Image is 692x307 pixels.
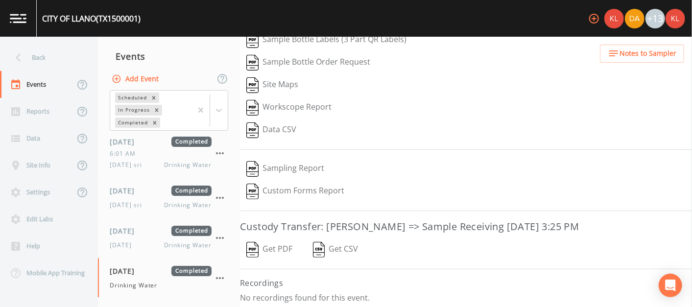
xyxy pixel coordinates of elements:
[240,293,692,303] p: No recordings found for this event.
[42,13,141,24] div: CITY OF LLANO (TX1500001)
[240,277,692,289] h4: Recordings
[98,129,240,178] a: [DATE]Completed6:01 AM[DATE] sriDrinking Water
[110,226,142,236] span: [DATE]
[240,119,303,142] button: Data CSV
[604,9,624,28] div: Kler Teran
[246,184,259,199] img: svg%3e
[625,9,644,28] img: a84961a0472e9debc750dd08a004988d
[600,45,684,63] button: Notes to Sampler
[110,266,142,276] span: [DATE]
[240,238,299,261] button: Get PDF
[10,14,26,23] img: logo
[171,226,212,236] span: Completed
[115,105,151,115] div: In Progress
[110,161,148,169] span: [DATE] sri
[110,149,142,158] span: 6:01 AM
[645,9,665,28] div: +13
[148,93,159,103] div: Remove Scheduled
[151,105,162,115] div: Remove In Progress
[240,74,305,96] button: Site Maps
[98,218,240,258] a: [DATE]Completed[DATE]Drinking Water
[149,118,160,128] div: Remove Completed
[240,158,331,180] button: Sampling Report
[164,241,212,250] span: Drinking Water
[110,281,157,290] span: Drinking Water
[171,266,212,276] span: Completed
[240,180,351,203] button: Custom Forms Report
[110,186,142,196] span: [DATE]
[246,32,259,48] img: svg%3e
[659,274,682,297] div: Open Intercom Messenger
[110,201,148,210] span: [DATE] sri
[240,96,338,119] button: Workscope Report
[164,161,212,169] span: Drinking Water
[115,93,148,103] div: Scheduled
[98,178,240,218] a: [DATE]Completed[DATE] sriDrinking Water
[306,238,365,261] button: Get CSV
[115,118,149,128] div: Completed
[313,242,325,258] img: svg%3e
[240,51,377,74] button: Sample Bottle Order Request
[624,9,645,28] div: David Weber
[246,100,259,116] img: svg%3e
[246,77,259,93] img: svg%3e
[110,70,163,88] button: Add Event
[164,201,212,210] span: Drinking Water
[604,9,624,28] img: 9c4450d90d3b8045b2e5fa62e4f92659
[246,55,259,71] img: svg%3e
[246,122,259,138] img: svg%3e
[246,242,259,258] img: svg%3e
[171,137,212,147] span: Completed
[666,9,685,28] img: 9c4450d90d3b8045b2e5fa62e4f92659
[240,29,413,51] button: Sample Bottle Labels (3 Part QR Labels)
[110,137,142,147] span: [DATE]
[98,258,240,298] a: [DATE]CompletedDrinking Water
[110,241,138,250] span: [DATE]
[246,161,259,177] img: svg%3e
[98,44,240,69] div: Events
[240,219,692,235] h3: Custody Transfer: [PERSON_NAME] => Sample Receiving [DATE] 3:25 PM
[171,186,212,196] span: Completed
[620,47,676,60] span: Notes to Sampler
